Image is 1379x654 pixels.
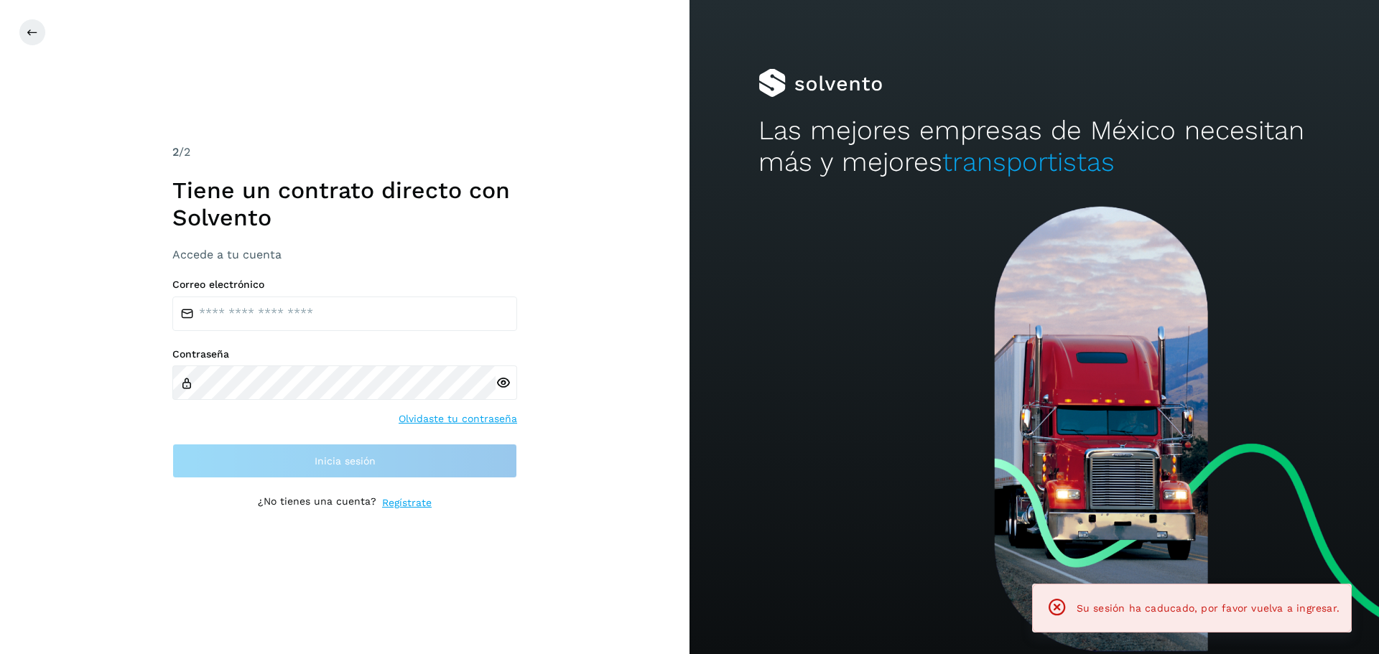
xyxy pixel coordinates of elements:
a: Olvidaste tu contraseña [399,411,517,426]
button: Inicia sesión [172,444,517,478]
a: Regístrate [382,495,432,510]
p: ¿No tienes una cuenta? [258,495,376,510]
h1: Tiene un contrato directo con Solvento [172,177,517,232]
label: Contraseña [172,348,517,360]
span: Inicia sesión [315,456,376,466]
span: Su sesión ha caducado, por favor vuelva a ingresar. [1077,602,1339,614]
div: /2 [172,144,517,161]
span: transportistas [942,146,1115,177]
span: 2 [172,145,179,159]
label: Correo electrónico [172,279,517,291]
h2: Las mejores empresas de México necesitan más y mejores [758,115,1310,179]
h3: Accede a tu cuenta [172,248,517,261]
